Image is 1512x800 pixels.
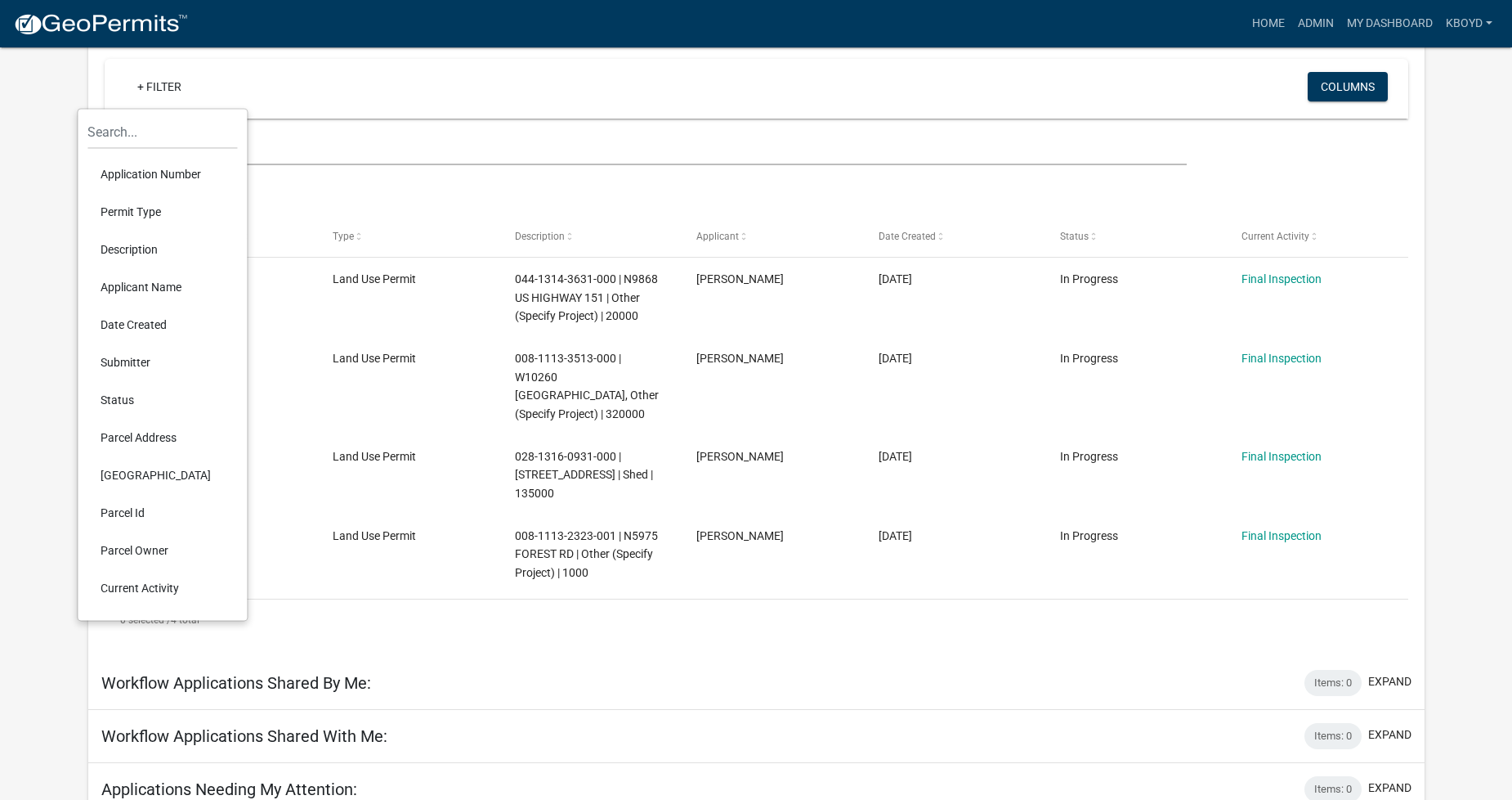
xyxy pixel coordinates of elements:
div: Items: 0 [1304,723,1362,749]
li: [GEOGRAPHIC_DATA] [87,456,237,494]
li: Parcel Owner [87,532,237,569]
span: 09/18/2025 [879,272,912,285]
span: Status [1060,231,1089,242]
datatable-header-cell: Description [499,217,681,256]
button: expand [1368,780,1411,797]
span: 09/18/2025 [879,352,912,365]
span: Date Created [879,231,936,242]
span: Karen Boyd [696,352,784,365]
span: 028-1316-0931-000 | W3921 N POINT RD | Shed | 135000 [515,450,653,501]
h5: Workflow Applications Shared By Me: [101,673,371,693]
li: Date Created [87,306,237,344]
datatable-header-cell: Status [1045,217,1226,256]
span: 044-1314-3631-000 | N9868 US HIGHWAY 151 | Other (Specify Project) | 20000 [515,272,658,323]
span: Type [333,231,354,242]
li: Submitter [87,344,237,381]
li: Current Activity [87,569,237,607]
a: Home [1246,8,1291,39]
datatable-header-cell: Type [317,217,499,256]
li: Parcel Address [87,419,237,456]
input: Search... [87,115,237,149]
span: Karen Boyd [696,272,784,285]
span: Applicant [696,231,739,242]
a: Admin [1291,8,1340,39]
span: Land Use Permit [333,272,416,285]
a: My Dashboard [1340,8,1439,39]
span: Land Use Permit [333,450,416,463]
li: Application Number [87,155,237,193]
span: In Progress [1060,272,1118,285]
span: Description [515,231,565,242]
datatable-header-cell: Applicant [681,217,862,256]
span: 09/17/2025 [879,529,912,542]
span: 008-1113-3513-000 | W10260 COUNTY ROAD S | Barn, Other (Specify Project) | 320000 [515,352,659,420]
span: 0 selected / [120,614,171,626]
button: Columns [1308,72,1388,101]
span: 008-1113-2323-001 | N5975 FOREST RD | Other (Specify Project) | 1000 [515,529,658,580]
span: In Progress [1060,529,1118,542]
span: Karen Boyd [696,529,784,542]
span: Land Use Permit [333,529,416,542]
span: In Progress [1060,450,1118,463]
a: kboyd [1439,8,1499,39]
a: Final Inspection [1241,352,1322,365]
a: Final Inspection [1241,529,1322,542]
li: Applicant Name [87,268,237,306]
div: 4 total [105,600,1408,640]
datatable-header-cell: Date Created [862,217,1044,256]
span: In Progress [1060,352,1118,365]
span: Karen Boyd [696,450,784,463]
button: expand [1368,726,1411,744]
span: 09/17/2025 [879,450,912,463]
input: Search for applications [105,132,1187,165]
li: Permit Type [87,193,237,231]
li: Status [87,381,237,419]
span: Land Use Permit [333,352,416,365]
div: Items: 0 [1304,670,1362,696]
h5: Workflow Applications Shared With Me: [101,726,387,746]
button: expand [1368,673,1411,690]
a: Final Inspection [1241,272,1322,285]
li: Parcel Id [87,494,237,532]
span: Current Activity [1241,231,1309,242]
h5: Applications Needing My Attention: [101,780,357,799]
a: Final Inspection [1241,450,1322,463]
li: Description [87,231,237,268]
a: + Filter [124,72,195,101]
datatable-header-cell: Current Activity [1226,217,1407,256]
